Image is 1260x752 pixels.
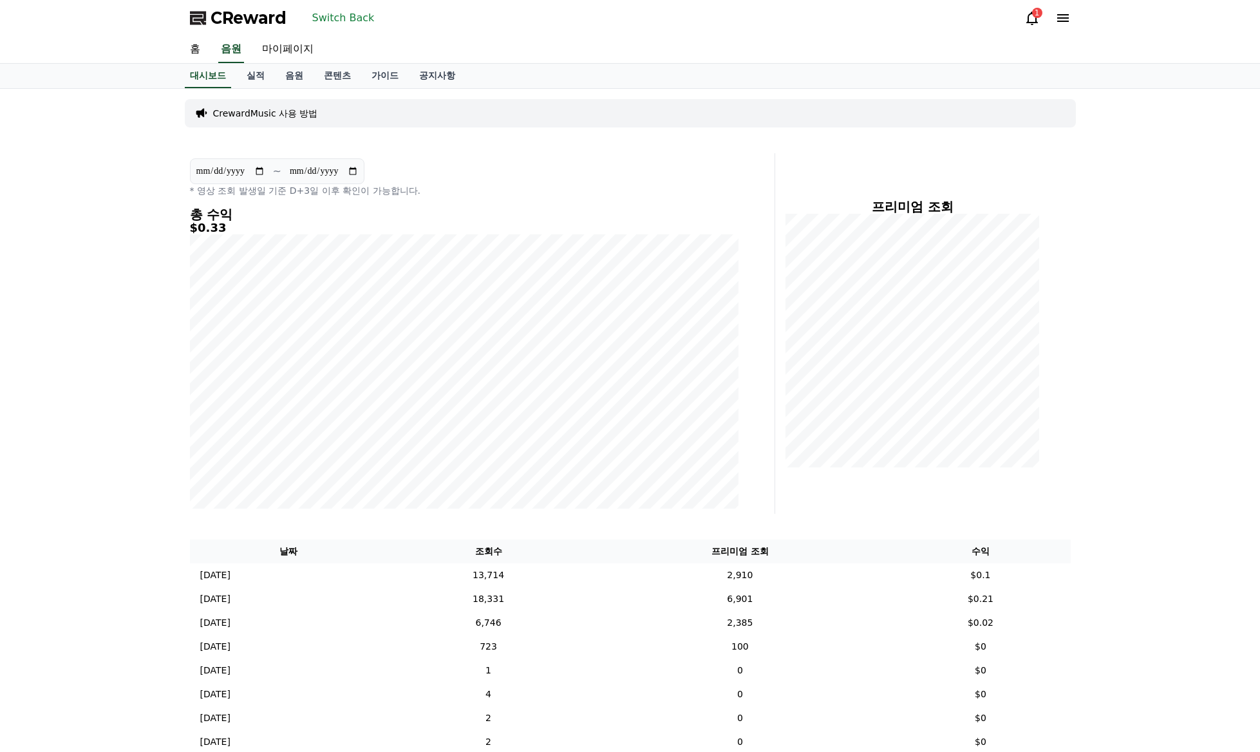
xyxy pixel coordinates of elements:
[236,64,275,88] a: 실적
[200,616,230,630] p: [DATE]
[388,587,590,611] td: 18,331
[1032,8,1042,18] div: 1
[190,540,388,563] th: 날짜
[388,563,590,587] td: 13,714
[200,640,230,653] p: [DATE]
[388,611,590,635] td: 6,746
[314,64,361,88] a: 콘텐츠
[190,221,738,234] h5: $0.33
[589,540,890,563] th: 프리미엄 조회
[589,706,890,730] td: 0
[589,587,890,611] td: 6,901
[273,164,281,179] p: ~
[890,563,1070,587] td: $0.1
[200,688,230,701] p: [DATE]
[890,682,1070,706] td: $0
[200,592,230,606] p: [DATE]
[1024,10,1040,26] a: 1
[589,563,890,587] td: 2,910
[190,184,738,197] p: * 영상 조회 발생일 기준 D+3일 이후 확인이 가능합니다.
[890,706,1070,730] td: $0
[890,635,1070,659] td: $0
[185,64,231,88] a: 대시보드
[252,36,324,63] a: 마이페이지
[307,8,380,28] button: Switch Back
[409,64,465,88] a: 공지사항
[589,611,890,635] td: 2,385
[785,200,1040,214] h4: 프리미엄 조회
[361,64,409,88] a: 가이드
[890,659,1070,682] td: $0
[211,8,287,28] span: CReward
[200,569,230,582] p: [DATE]
[388,706,590,730] td: 2
[200,735,230,749] p: [DATE]
[890,587,1070,611] td: $0.21
[200,664,230,677] p: [DATE]
[388,635,590,659] td: 723
[190,8,287,28] a: CReward
[589,659,890,682] td: 0
[190,207,738,221] h4: 총 수익
[589,635,890,659] td: 100
[890,540,1070,563] th: 수익
[213,107,318,120] a: CrewardMusic 사용 방법
[890,611,1070,635] td: $0.02
[388,682,590,706] td: 4
[200,711,230,725] p: [DATE]
[275,64,314,88] a: 음원
[388,659,590,682] td: 1
[218,36,244,63] a: 음원
[388,540,590,563] th: 조회수
[589,682,890,706] td: 0
[180,36,211,63] a: 홈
